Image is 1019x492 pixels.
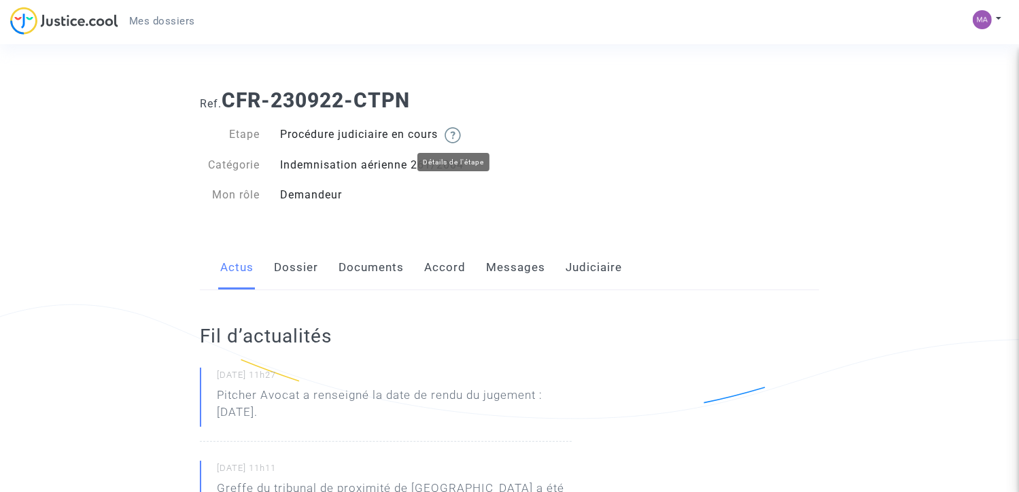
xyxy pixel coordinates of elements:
[10,7,118,35] img: jc-logo.svg
[118,11,206,31] a: Mes dossiers
[339,245,404,290] a: Documents
[190,157,270,173] div: Catégorie
[274,245,318,290] a: Dossier
[270,126,510,143] div: Procédure judiciaire en cours
[270,157,510,173] div: Indemnisation aérienne 261/2004
[445,127,461,143] img: help.svg
[190,187,270,203] div: Mon rôle
[222,88,410,112] b: CFR-230922-CTPN
[566,245,622,290] a: Judiciaire
[973,10,992,29] img: 87cc475633e5fb1ce3a74e11a1cd6a16
[217,369,572,387] small: [DATE] 11h27
[200,324,572,348] h2: Fil d’actualités
[424,245,466,290] a: Accord
[200,97,222,110] span: Ref.
[190,126,270,143] div: Etape
[217,462,572,480] small: [DATE] 11h11
[270,187,510,203] div: Demandeur
[486,245,545,290] a: Messages
[217,387,572,427] p: Pitcher Avocat a renseigné la date de rendu du jugement : [DATE].
[220,245,254,290] a: Actus
[129,15,195,27] span: Mes dossiers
